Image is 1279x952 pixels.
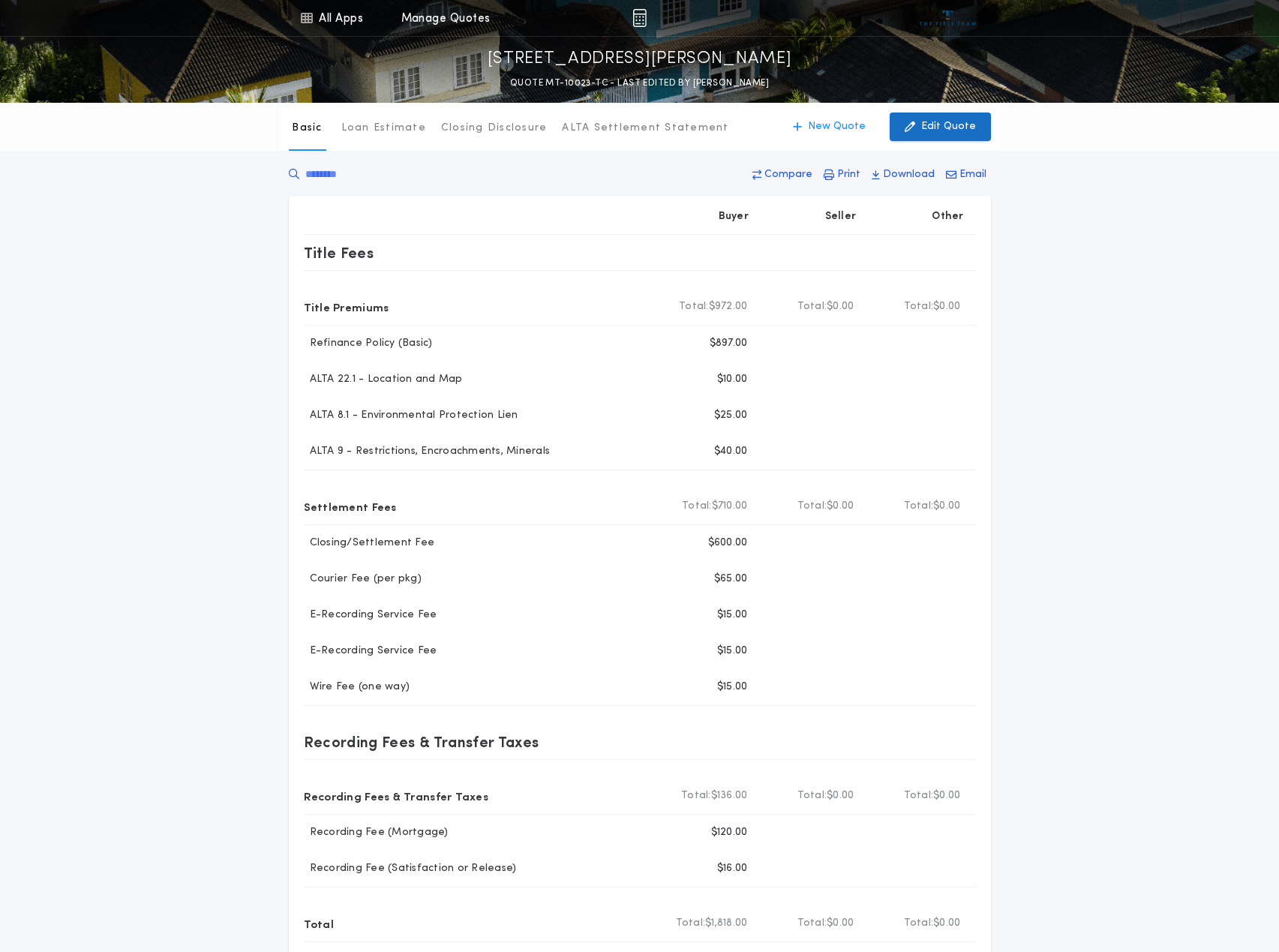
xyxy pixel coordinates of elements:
[825,209,857,224] p: Seller
[304,911,334,935] p: Total
[562,121,728,136] p: ALTA Settlement Statement
[292,121,322,136] p: Basic
[681,788,711,803] b: Total:
[748,161,817,188] button: Compare
[797,299,827,314] b: Total:
[304,241,374,265] p: Title Fees
[304,536,435,551] p: Closing/Settlement Fee
[764,167,812,182] p: Compare
[933,788,960,803] span: $0.00
[904,499,934,514] b: Total:
[717,644,748,659] p: $15.00
[808,119,866,134] p: New Quote
[714,444,748,459] p: $40.00
[933,299,960,314] span: $0.00
[632,9,647,27] img: img
[304,608,437,623] p: E-Recording Service Fee
[890,113,991,141] button: Edit Quote
[933,916,960,931] span: $0.00
[904,299,934,314] b: Total:
[920,11,976,26] img: vs-icon
[304,680,410,695] p: Wire Fee (one way)
[819,161,865,188] button: Print
[837,167,860,182] p: Print
[867,161,939,188] button: Download
[304,295,389,319] p: Title Premiums
[883,167,935,182] p: Download
[827,788,854,803] span: $0.00
[959,167,986,182] p: Email
[711,825,748,840] p: $120.00
[714,572,748,587] p: $65.00
[705,916,747,931] span: $1,818.00
[708,536,748,551] p: $600.00
[510,76,769,91] p: QUOTE MT-10023-TC - LAST EDITED BY [PERSON_NAME]
[714,408,748,423] p: $25.00
[711,788,748,803] span: $136.00
[304,494,397,518] p: Settlement Fees
[778,113,881,141] button: New Quote
[932,209,963,224] p: Other
[304,644,437,659] p: E-Recording Service Fee
[304,572,422,587] p: Courier Fee (per pkg)
[304,825,449,840] p: Recording Fee (Mortgage)
[717,372,748,387] p: $10.00
[717,608,748,623] p: $15.00
[904,788,934,803] b: Total:
[304,784,489,808] p: Recording Fees & Transfer Taxes
[797,788,827,803] b: Total:
[712,499,748,514] span: $710.00
[797,916,827,931] b: Total:
[304,372,463,387] p: ALTA 22.1 - Location and Map
[827,299,854,314] span: $0.00
[717,861,748,876] p: $16.00
[676,916,706,931] b: Total:
[941,161,991,188] button: Email
[304,408,518,423] p: ALTA 8.1 - Environmental Protection Lien
[921,119,976,134] p: Edit Quote
[679,299,709,314] b: Total:
[797,499,827,514] b: Total:
[827,499,854,514] span: $0.00
[488,47,792,71] p: [STREET_ADDRESS][PERSON_NAME]
[719,209,749,224] p: Buyer
[717,680,748,695] p: $15.00
[341,121,426,136] p: Loan Estimate
[304,861,517,876] p: Recording Fee (Satisfaction or Release)
[304,336,433,351] p: Refinance Policy (Basic)
[304,444,551,459] p: ALTA 9 - Restrictions, Encroachments, Minerals
[304,730,539,754] p: Recording Fees & Transfer Taxes
[933,499,960,514] span: $0.00
[904,916,934,931] b: Total:
[709,299,748,314] span: $972.00
[827,916,854,931] span: $0.00
[441,121,548,136] p: Closing Disclosure
[710,336,748,351] p: $897.00
[682,499,712,514] b: Total:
